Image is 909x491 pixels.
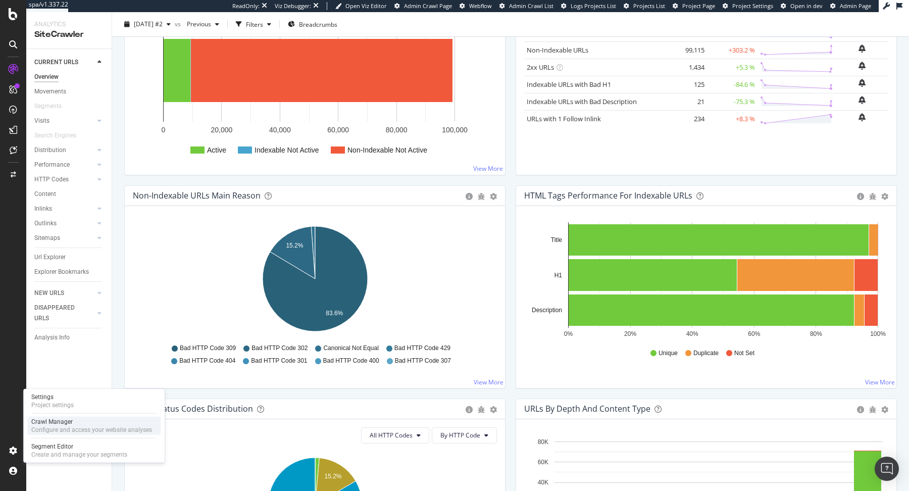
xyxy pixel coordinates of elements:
div: CURRENT URLS [34,57,78,68]
div: gear [881,406,888,413]
a: Crawl ManagerConfigure and access your website analyses [27,417,161,435]
a: View More [865,378,895,386]
a: Admin Page [830,2,871,10]
a: View More [473,164,503,173]
text: 0% [564,330,573,337]
div: HTML Tags Performance for Indexable URLs [524,190,692,201]
span: Bad HTTP Code 307 [395,357,451,365]
text: H1 [554,272,563,279]
td: 125 [667,76,707,93]
button: Filters [232,16,275,32]
text: 100% [870,330,886,337]
span: Unique [659,349,678,358]
a: Project Page [673,2,715,10]
div: Sitemaps [34,233,60,243]
span: All HTTP Codes [370,431,413,439]
a: Indexable URLs with Bad Description [527,97,637,106]
a: Non-Indexable URLs [527,45,588,55]
text: 15.2% [286,242,303,249]
div: ReadOnly: [232,2,260,10]
a: Sitemaps [34,233,94,243]
div: Open Intercom Messenger [875,457,899,481]
span: Bad HTTP Code 400 [323,357,379,365]
text: Indexable Not Active [255,146,319,154]
text: 100,000 [442,126,468,134]
div: bell-plus [858,79,866,87]
a: Search Engines [34,130,86,141]
div: circle-info [466,406,473,413]
div: SiteCrawler [34,29,104,40]
div: bell-plus [858,113,866,121]
span: Open in dev [790,2,823,10]
div: gear [881,193,888,200]
div: Create and manage your segments [31,451,127,459]
td: 1,434 [667,59,707,76]
a: URLs with 1 Follow Inlink [527,114,601,123]
span: Webflow [469,2,492,10]
div: Visits [34,116,49,126]
a: Indexable URLs with Bad H1 [527,80,611,89]
span: Not Set [734,349,754,358]
div: Analysis Info [34,332,70,343]
text: 40% [686,330,698,337]
div: gear [490,406,497,413]
span: vs [175,20,183,28]
div: NEW URLS [34,288,64,299]
text: 60K [538,459,548,466]
a: DISAPPEARED URLS [34,303,94,324]
span: Project Settings [732,2,773,10]
span: Duplicate [693,349,719,358]
span: By HTTP Code [440,431,480,439]
div: Outlinks [34,218,57,229]
a: Webflow [460,2,492,10]
div: HTTP Codes [34,174,69,185]
a: Visits [34,116,94,126]
div: Segment Editor [31,443,127,451]
text: 80,000 [386,126,408,134]
td: 234 [667,110,707,127]
a: Projects List [624,2,665,10]
div: Search Engines [34,130,76,141]
span: Bad HTTP Code 302 [251,344,308,353]
div: Viz Debugger: [275,2,311,10]
text: 20,000 [211,126,232,134]
a: View More [474,378,503,386]
span: Bad HTTP Code 429 [394,344,450,353]
span: Bad HTTP Code 309 [180,344,236,353]
span: Admin Crawl List [509,2,553,10]
div: bug [478,193,485,200]
span: Admin Page [840,2,871,10]
td: -75.3 % [707,93,757,110]
text: 83.6% [326,310,343,317]
text: 80% [810,330,822,337]
span: Project Page [682,2,715,10]
span: Canonical Not Equal [323,344,378,353]
div: Distribution [34,145,66,156]
div: circle-info [466,193,473,200]
div: URLs by Depth and Content Type [524,404,650,414]
a: Segments [34,101,72,112]
button: Previous [183,16,223,32]
a: CURRENT URLS [34,57,94,68]
a: Open in dev [781,2,823,10]
div: Non-Indexable URLs Main Reason [133,190,261,201]
a: Performance [34,160,94,170]
div: A chart. [133,9,497,167]
text: 80K [538,438,548,446]
div: Content [34,189,56,200]
a: Content [34,189,105,200]
div: HTTP Status Codes Distribution [133,404,253,414]
div: DISAPPEARED URLS [34,303,85,324]
span: Breadcrumbs [299,20,337,28]
a: Admin Crawl List [499,2,553,10]
div: bug [869,406,876,413]
div: Overview [34,72,59,82]
a: SettingsProject settings [27,392,161,410]
a: Movements [34,86,105,97]
a: Explorer Bookmarks [34,267,105,277]
span: Bad HTTP Code 301 [251,357,307,365]
div: bell-plus [858,96,866,104]
text: Description [532,307,562,314]
text: 15.2% [324,473,341,480]
a: Logs Projects List [561,2,616,10]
